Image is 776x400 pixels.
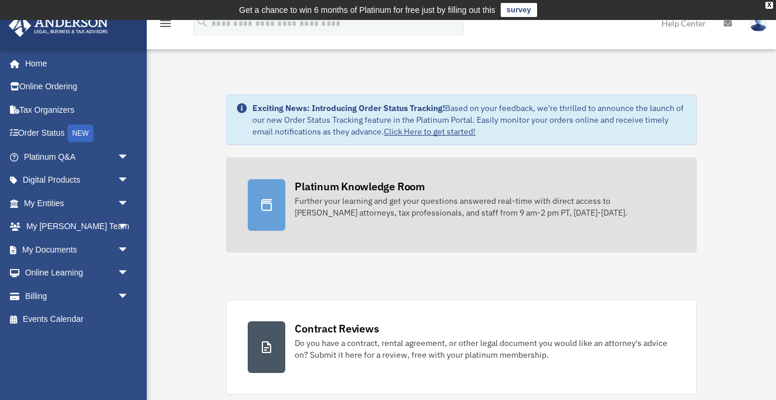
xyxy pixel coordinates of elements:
a: Home [8,52,141,75]
a: Online Learningarrow_drop_down [8,261,147,285]
span: arrow_drop_down [117,191,141,216]
a: Platinum Q&Aarrow_drop_down [8,145,147,169]
a: My Documentsarrow_drop_down [8,238,147,261]
a: Events Calendar [8,308,147,331]
div: Platinum Knowledge Room [295,179,425,194]
a: My Entitiesarrow_drop_down [8,191,147,215]
div: NEW [68,125,93,142]
span: arrow_drop_down [117,261,141,285]
div: Based on your feedback, we're thrilled to announce the launch of our new Order Status Tracking fe... [252,102,687,137]
i: menu [158,16,173,31]
a: menu [158,21,173,31]
div: Do you have a contract, rental agreement, or other legal document you would like an attorney's ad... [295,337,675,361]
img: Anderson Advisors Platinum Portal [5,14,112,37]
a: Billingarrow_drop_down [8,284,147,308]
a: survey [501,3,537,17]
i: search [196,16,209,29]
span: arrow_drop_down [117,284,141,308]
a: Order StatusNEW [8,122,147,146]
a: Digital Productsarrow_drop_down [8,169,147,192]
span: arrow_drop_down [117,145,141,169]
span: arrow_drop_down [117,169,141,193]
a: Tax Organizers [8,98,147,122]
a: Platinum Knowledge Room Further your learning and get your questions answered real-time with dire... [226,157,697,253]
a: Click Here to get started! [384,126,475,137]
a: Online Ordering [8,75,147,99]
div: Further your learning and get your questions answered real-time with direct access to [PERSON_NAM... [295,195,675,219]
span: arrow_drop_down [117,238,141,262]
div: close [765,2,773,9]
a: My [PERSON_NAME] Teamarrow_drop_down [8,215,147,238]
span: arrow_drop_down [117,215,141,239]
a: Contract Reviews Do you have a contract, rental agreement, or other legal document you would like... [226,300,697,395]
img: User Pic [750,15,767,32]
div: Contract Reviews [295,321,379,336]
div: Get a chance to win 6 months of Platinum for free just by filling out this [239,3,495,17]
strong: Exciting News: Introducing Order Status Tracking! [252,103,445,113]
